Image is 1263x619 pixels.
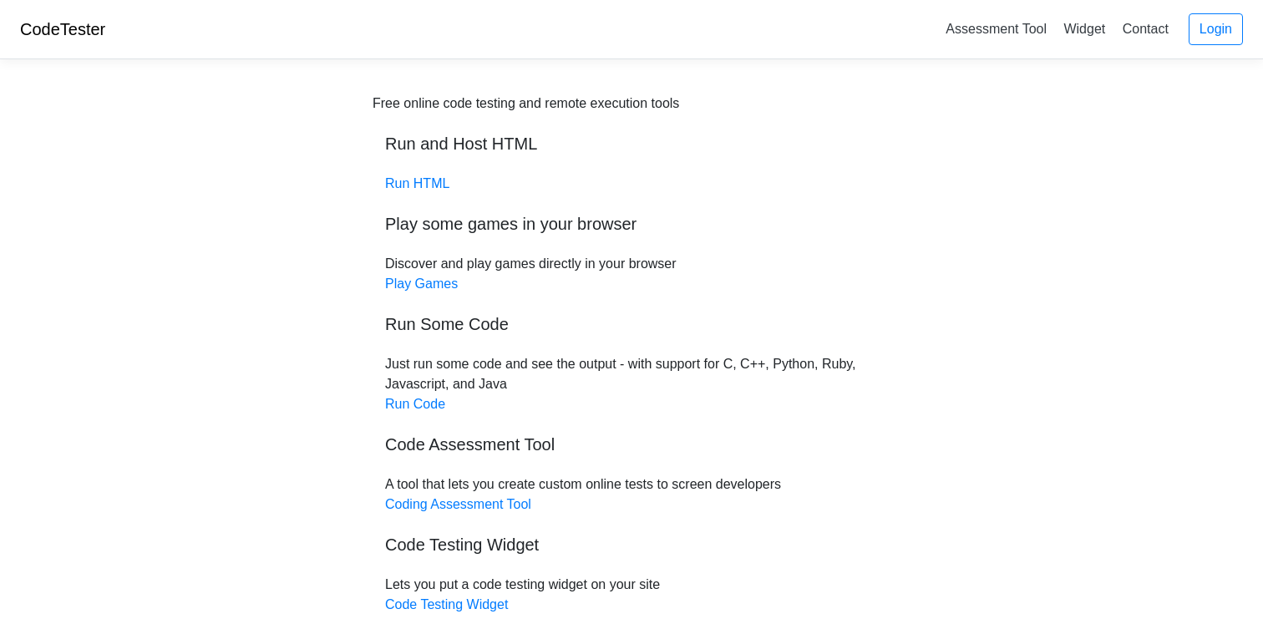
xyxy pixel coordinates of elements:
div: Free online code testing and remote execution tools [373,94,679,114]
a: Run HTML [385,176,449,190]
h5: Play some games in your browser [385,214,878,234]
a: Code Testing Widget [385,597,508,611]
h5: Run and Host HTML [385,134,878,154]
a: Coding Assessment Tool [385,497,531,511]
a: Run Code [385,397,445,411]
a: Login [1189,13,1243,45]
h5: Run Some Code [385,314,878,334]
a: Contact [1116,15,1175,43]
h5: Code Testing Widget [385,535,878,555]
a: Play Games [385,277,458,291]
a: Assessment Tool [939,15,1053,43]
a: CodeTester [20,20,105,38]
div: Discover and play games directly in your browser Just run some code and see the output - with sup... [373,94,890,615]
a: Widget [1057,15,1112,43]
h5: Code Assessment Tool [385,434,878,454]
